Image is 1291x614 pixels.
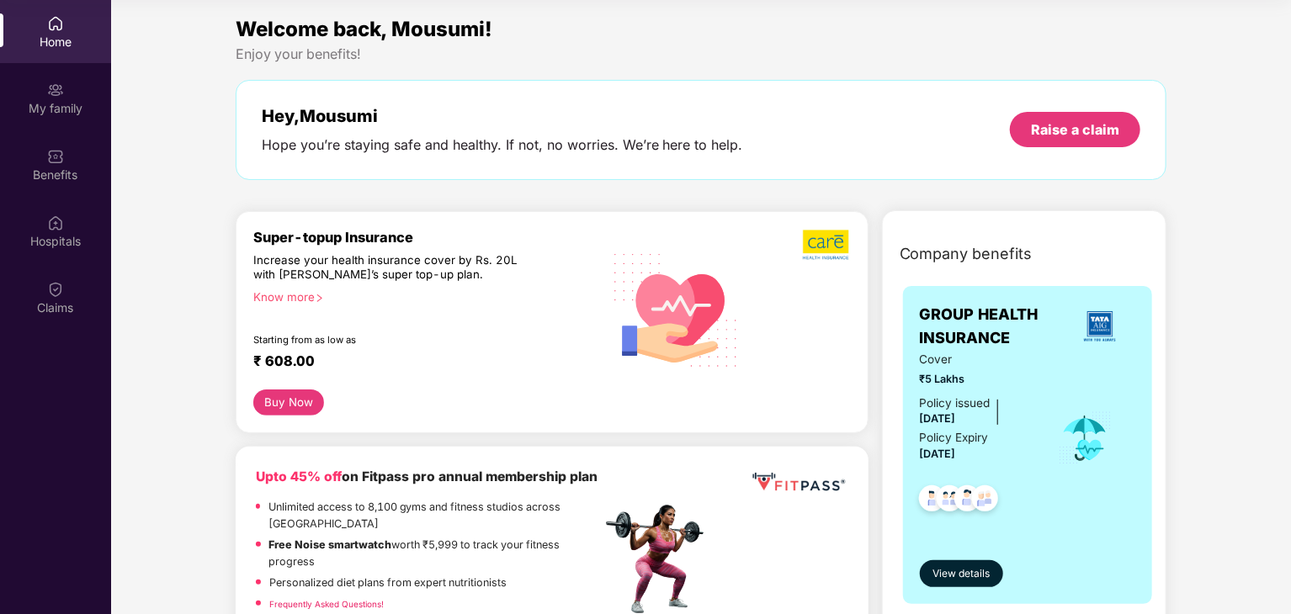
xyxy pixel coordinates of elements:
[269,599,384,609] a: Frequently Asked Questions!
[1058,410,1113,466] img: icon
[920,560,1003,587] button: View details
[47,15,64,32] img: svg+xml;base64,PHN2ZyBpZD0iSG9tZSIgeG1sbnM9Imh0dHA6Ly93d3cudzMub3JnLzIwMDAvc3ZnIiB3aWR0aD0iMjAiIG...
[269,574,507,591] p: Personalized diet plans from expert nutritionists
[947,480,988,521] img: svg+xml;base64,PHN2ZyB4bWxucz0iaHR0cDovL3d3dy53My5vcmcvMjAwMC9zdmciIHdpZHRoPSI0OC45NDMiIGhlaWdodD...
[749,467,847,498] img: fppp.png
[900,242,1033,266] span: Company benefits
[253,253,529,283] div: Increase your health insurance cover by Rs. 20L with [PERSON_NAME]’s super top-up plan.
[803,229,851,261] img: b5dec4f62d2307b9de63beb79f102df3.png
[262,106,743,126] div: Hey, Mousumi
[932,566,990,582] span: View details
[47,148,64,165] img: svg+xml;base64,PHN2ZyBpZD0iQmVuZWZpdHMiIHhtbG5zPSJodHRwOi8vd3d3LnczLm9yZy8yMDAwL3N2ZyIgd2lkdGg9Ij...
[964,480,1006,521] img: svg+xml;base64,PHN2ZyB4bWxucz0iaHR0cDovL3d3dy53My5vcmcvMjAwMC9zdmciIHdpZHRoPSI0OC45NDMiIGhlaWdodD...
[268,499,602,532] p: Unlimited access to 8,100 gyms and fitness studios across [GEOGRAPHIC_DATA]
[1077,304,1123,349] img: insurerLogo
[929,480,970,521] img: svg+xml;base64,PHN2ZyB4bWxucz0iaHR0cDovL3d3dy53My5vcmcvMjAwMC9zdmciIHdpZHRoPSI0OC45MTUiIGhlaWdodD...
[236,17,492,41] span: Welcome back, Mousumi!
[920,447,956,460] span: [DATE]
[920,303,1065,351] span: GROUP HEALTH INSURANCE
[1031,120,1119,139] div: Raise a claim
[911,480,953,521] img: svg+xml;base64,PHN2ZyB4bWxucz0iaHR0cDovL3d3dy53My5vcmcvMjAwMC9zdmciIHdpZHRoPSI0OC45NDMiIGhlaWdodD...
[269,538,392,551] strong: Free Noise smartwatch
[253,389,325,416] button: Buy Now
[47,82,64,98] img: svg+xml;base64,PHN2ZyB3aWR0aD0iMjAiIGhlaWdodD0iMjAiIHZpZXdCb3g9IjAgMCAyMCAyMCIgZmlsbD0ibm9uZSIgeG...
[920,371,1035,388] span: ₹5 Lakhs
[256,468,342,484] b: Upto 45% off
[47,214,64,231] img: svg+xml;base64,PHN2ZyBpZD0iSG9zcGl0YWxzIiB4bWxucz0iaHR0cDovL3d3dy53My5vcmcvMjAwMC9zdmciIHdpZHRoPS...
[236,45,1167,63] div: Enjoy your benefits!
[920,429,989,447] div: Policy Expiry
[256,468,598,484] b: on Fitpass pro annual membership plan
[253,290,592,302] div: Know more
[920,394,991,412] div: Policy issued
[47,281,64,298] img: svg+xml;base64,PHN2ZyBpZD0iQ2xhaW0iIHhtbG5zPSJodHRwOi8vd3d3LnczLm9yZy8yMDAwL3N2ZyIgd2lkdGg9IjIwIi...
[253,229,602,246] div: Super-topup Insurance
[315,294,324,303] span: right
[920,412,956,425] span: [DATE]
[602,233,752,385] img: svg+xml;base64,PHN2ZyB4bWxucz0iaHR0cDovL3d3dy53My5vcmcvMjAwMC9zdmciIHhtbG5zOnhsaW5rPSJodHRwOi8vd3...
[269,537,602,570] p: worth ₹5,999 to track your fitness progress
[253,352,585,373] div: ₹ 608.00
[920,351,1035,368] span: Cover
[262,136,743,154] div: Hope you’re staying safe and healthy. If not, no worries. We’re here to help.
[253,334,530,346] div: Starting from as low as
